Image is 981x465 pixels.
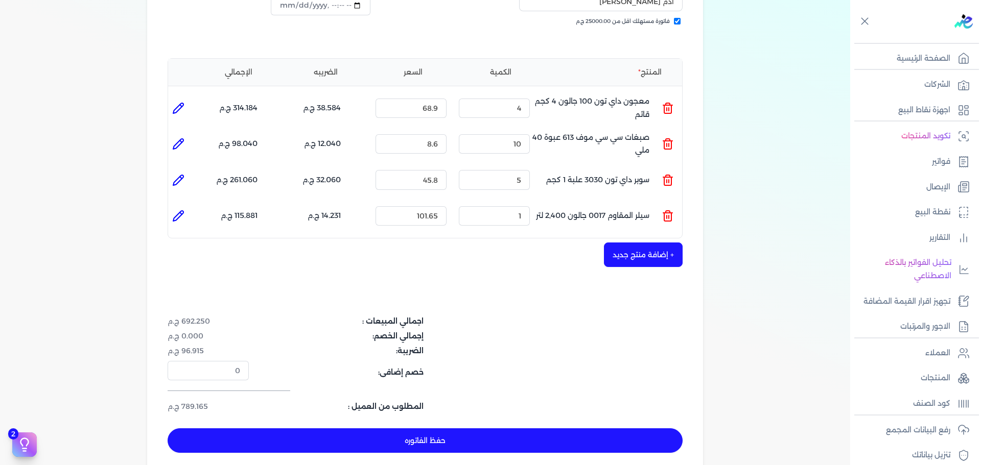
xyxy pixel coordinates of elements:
[546,67,674,78] li: المنتج
[168,331,249,341] dd: 0.000 ج.م
[221,209,258,223] p: 115.881 ج.م
[303,102,341,115] p: 38.584 ج.م
[863,295,950,308] p: تجهيز اقرار القيمة المضافة
[576,17,670,26] span: فاتورة مستهلك اقل من 25000.00 ج.م
[8,428,18,439] span: 2
[284,67,367,78] li: الضريبه
[924,78,950,91] p: الشركات
[218,137,258,151] p: 98.040 ج.م
[900,320,950,333] p: الاجور والمرتبات
[850,393,975,414] a: كود الصنف
[850,100,975,121] a: اجهزة نقاط البيع
[850,151,975,173] a: فواتير
[168,316,249,327] dd: 692.250 ج.م
[255,361,424,380] dt: خصم إضافى:
[925,347,950,360] p: العملاء
[929,231,950,244] p: التقارير
[850,368,975,389] a: المنتجات
[371,67,455,78] li: السعر
[604,242,683,267] button: + إضافة منتج جديد
[12,432,37,457] button: 2
[168,346,249,356] dd: 96.915 ج.م
[255,401,424,412] dt: المطلوب من العميل :
[850,420,975,441] a: رفع البيانات المجمع
[850,227,975,249] a: التقارير
[886,424,950,437] p: رفع البيانات المجمع
[255,331,424,341] dt: إجمالي الخصم:
[901,130,950,143] p: تكويد المنتجات
[850,252,975,286] a: تحليل الفواتير بالذكاء الاصطناعي
[304,137,341,151] p: 12.040 ج.م
[522,94,649,122] p: معجون داي تون 100 جالون 4 كجم قائم
[897,52,950,65] p: الصفحة الرئيسية
[912,449,950,462] p: تنزيل بياناتك
[855,256,951,282] p: تحليل الفواتير بالذكاء الاصطناعي
[522,130,649,158] p: صبغات سي سي موف 613 عبوة 40 ملي
[168,401,249,412] dd: 789.165 ج.م
[302,174,341,187] p: 32.060 ج.م
[216,174,258,187] p: 261.060 ج.م
[850,126,975,147] a: تكويد المنتجات
[850,202,975,223] a: نقطة البيع
[915,206,950,219] p: نقطة البيع
[255,316,424,327] dt: اجمالي المبيعات :
[850,74,975,95] a: الشركات
[308,209,341,223] p: 14.231 ج.م
[546,166,649,193] p: سوبر داي تون 3030 علبة 1 كجم
[926,181,950,194] p: الإيصال
[255,346,424,356] dt: الضريبة:
[850,48,975,69] a: الصفحة الرئيسية
[954,14,973,29] img: logo
[850,291,975,312] a: تجهيز اقرار القيمة المضافة
[850,316,975,337] a: الاجور والمرتبات
[168,428,683,453] button: حفظ الفاتوره
[921,372,950,385] p: المنتجات
[850,342,975,364] a: العملاء
[913,397,950,410] p: كود الصنف
[850,177,975,198] a: الإيصال
[536,202,649,230] p: سيلر المقاوم 0017 جالون 2,400 لتر
[898,104,950,117] p: اجهزة نقاط البيع
[197,67,280,78] li: الإجمالي
[219,102,258,115] p: 314.184 ج.م
[459,67,542,78] li: الكمية
[932,155,950,168] p: فواتير
[674,18,681,25] input: فاتورة مستهلك اقل من 25000.00 ج.م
